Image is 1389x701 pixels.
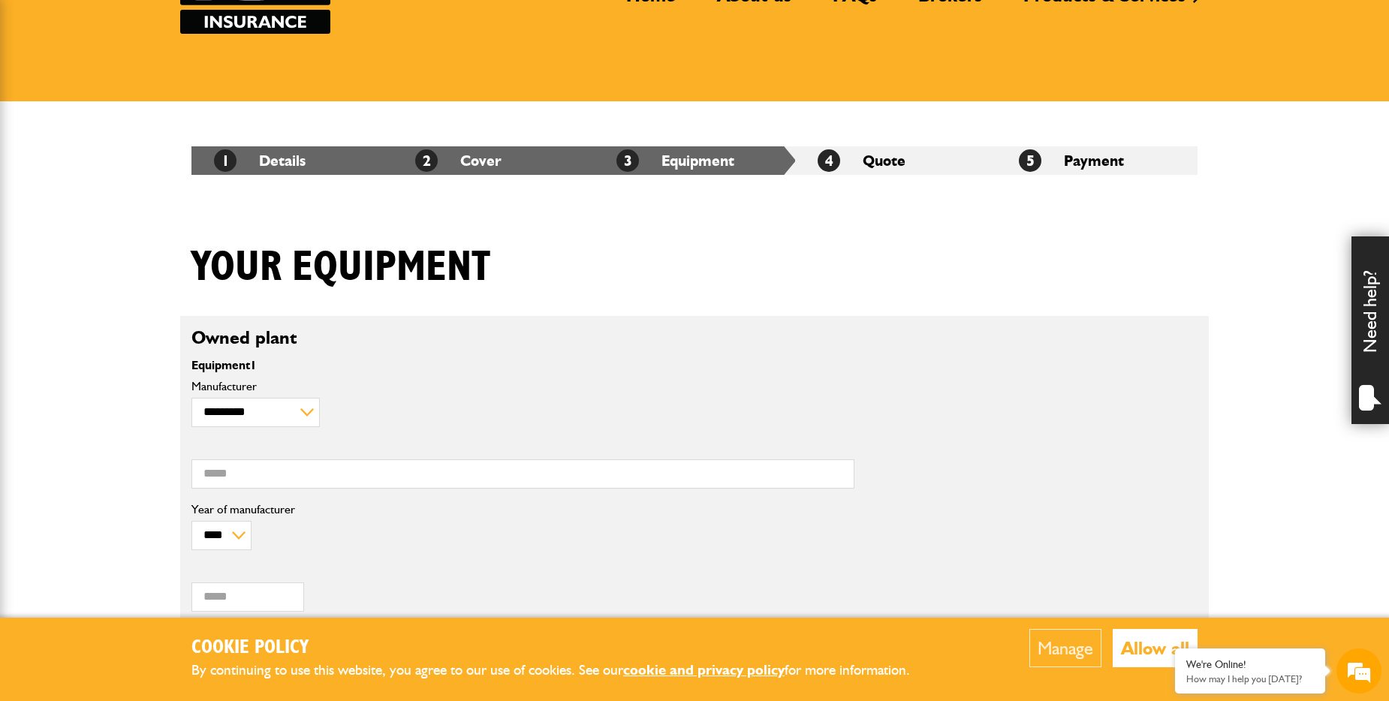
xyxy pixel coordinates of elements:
h1: Your equipment [191,242,490,293]
label: Year of manufacturer [191,504,854,516]
span: 3 [616,149,639,172]
li: Quote [795,146,996,175]
div: Need help? [1351,236,1389,424]
h2: Cookie Policy [191,636,935,660]
button: Allow all [1113,629,1198,667]
h2: Owned plant [191,327,1198,349]
button: Manage [1029,629,1101,667]
span: 5 [1019,149,1041,172]
li: Equipment [594,146,795,175]
p: Equipment [191,360,854,372]
span: 2 [415,149,438,172]
div: We're Online! [1186,658,1314,671]
span: 1 [250,358,257,372]
span: 4 [818,149,840,172]
li: Payment [996,146,1198,175]
label: Manufacturer [191,381,854,393]
p: By continuing to use this website, you agree to our use of cookies. See our for more information. [191,659,935,682]
p: How may I help you today? [1186,673,1314,684]
a: 2Cover [415,152,502,170]
a: cookie and privacy policy [623,661,785,678]
span: 1 [214,149,237,172]
a: 1Details [214,152,306,170]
